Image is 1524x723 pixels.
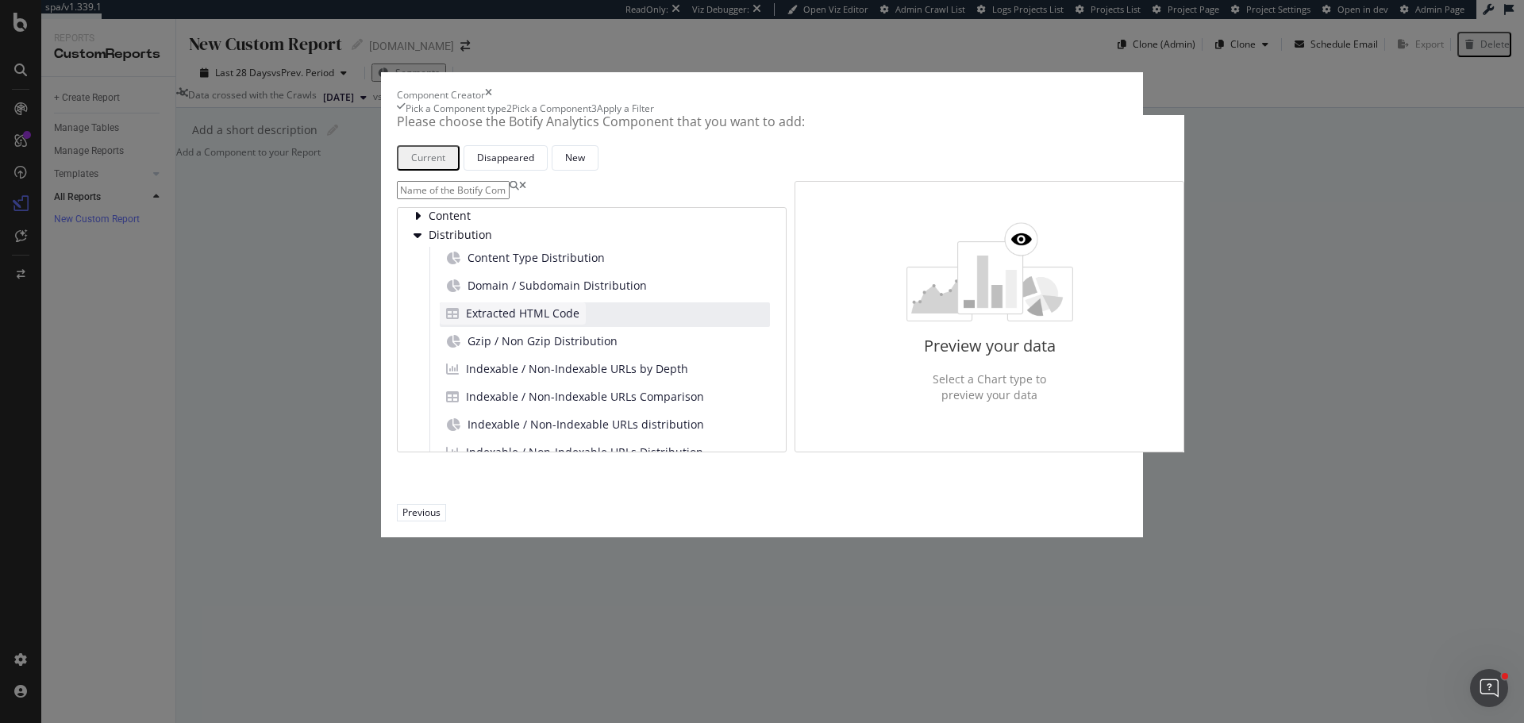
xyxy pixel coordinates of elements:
div: Disappeared [477,151,534,164]
div: New [565,151,585,164]
span: Indexable / Non-Indexable URLs by Depth [466,361,688,377]
iframe: Intercom live chat [1470,669,1508,707]
span: Domain / Subdomain Distribution [468,278,647,294]
div: Component Creator [397,88,485,102]
button: New [552,145,598,171]
p: Select a Chart type to preview your data [924,371,1056,403]
div: 3 [591,102,597,115]
span: Extracted HTML Code [466,306,579,321]
span: Distribution [429,229,499,242]
span: Gzip / Non Gzip Distribution [468,333,618,349]
span: Indexable / Non-Indexable URLs distribution [468,417,704,433]
span: Content [429,210,499,223]
span: Indexable / Non-Indexable URLs Comparison [466,389,704,405]
button: Disappeared [464,145,548,171]
div: Pick a Component type [406,102,506,115]
div: times [485,88,492,102]
h4: Please choose the Botify Analytics Component that you want to add: [397,115,1184,145]
p: Preview your data [924,335,1056,358]
button: Current [397,145,460,171]
img: 6lKRJOuE.png [906,222,1073,321]
button: Previous [397,504,446,521]
span: Content Type Distribution [468,250,605,266]
div: modal [381,72,1143,536]
span: Indexable / Non-Indexable URLs Distribution [466,444,703,460]
div: Apply a Filter [597,102,654,115]
div: Current [411,151,445,164]
div: Pick a Component [512,102,591,115]
div: 2 [506,102,512,115]
div: Previous [402,506,441,519]
input: Name of the Botify Component [397,181,510,199]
